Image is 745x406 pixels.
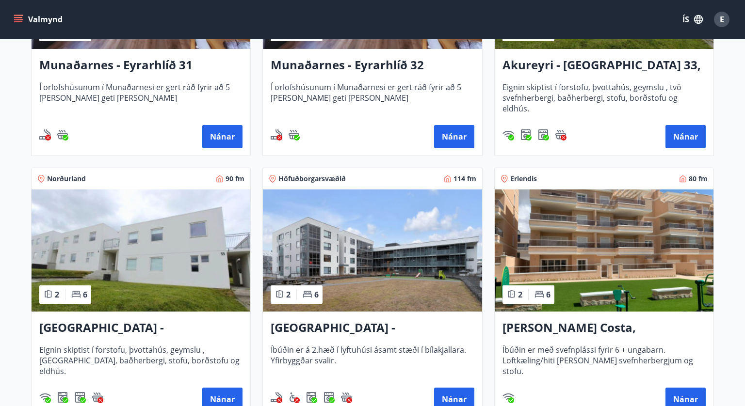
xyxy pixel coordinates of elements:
div: Þurrkari [323,391,335,403]
img: QNIUl6Cv9L9rHgMXwuzGLuiJOj7RKqxk9mBFPqjq.svg [39,129,51,141]
span: Í orlofshúsunum í Munaðarnesi er gert ráð fyrir að 5 [PERSON_NAME] geti [PERSON_NAME] [271,82,474,114]
span: 2 [286,289,291,300]
button: menu [12,11,66,28]
img: 8IYIKVZQyRlUC6HQIIUSdjpPGRncJsz2RzLgWvp4.svg [288,391,300,403]
span: 90 fm [226,174,244,184]
button: Nánar [434,125,474,148]
div: Þurrkari [74,391,86,403]
div: Heitur pottur [340,391,352,403]
button: ÍS [677,11,708,28]
span: 80 fm [689,174,708,184]
span: Íbúðin er með svefnplássi fyrir 6 + ungabarn. Loftkæling/hiti [PERSON_NAME] svefnherbergjum og st... [502,344,706,376]
img: HJRyFFsYp6qjeUYhR4dAD8CaCEsnIFYZ05miwXoh.svg [502,391,514,403]
span: Íbúðin er á 2.hæð í lyftuhúsi ásamt stæði í bílakjallara. Yfirbyggðar svalir. [271,344,474,376]
div: Þráðlaust net [502,391,514,403]
span: Höfuðborgarsvæðið [278,174,346,184]
span: Eignin skiptist í forstofu, þvottahús, geymslu , [GEOGRAPHIC_DATA], baðherbergi, stofu, borðstofu... [39,344,243,376]
button: E [710,8,733,31]
span: 6 [314,289,319,300]
img: hddCLTAnxqFUMr1fxmbGG8zWilo2syolR0f9UjPn.svg [537,129,549,141]
img: h89QDIuHlAdpqTriuIvuEWkTH976fOgBEOOeu1mi.svg [57,129,68,141]
img: Paella dish [495,189,713,312]
span: 6 [83,289,87,300]
span: 2 [518,289,522,300]
img: Paella dish [263,189,482,312]
img: h89QDIuHlAdpqTriuIvuEWkTH976fOgBEOOeu1mi.svg [555,129,567,141]
div: Heitur pottur [288,129,300,141]
div: Þráðlaust net [502,129,514,141]
img: HJRyFFsYp6qjeUYhR4dAD8CaCEsnIFYZ05miwXoh.svg [39,391,51,403]
div: Þvottavél [57,391,68,403]
img: Dl16BY4EX9PAW649lg1C3oBuIaAsR6QVDQBO2cTm.svg [306,391,317,403]
span: Erlendis [510,174,537,184]
div: Heitur pottur [92,391,103,403]
span: Í orlofshúsunum í Munaðarnesi er gert ráð fyrir að 5 [PERSON_NAME] geti [PERSON_NAME] [39,82,243,114]
h3: Akureyri - [GEOGRAPHIC_DATA] 33, [PERSON_NAME] [502,57,706,74]
div: Heitur pottur [555,129,567,141]
div: Þvottavél [306,391,317,403]
div: Reykingar / Vape [39,129,51,141]
span: 2 [55,289,59,300]
button: Nánar [665,125,706,148]
div: Þurrkari [537,129,549,141]
span: E [720,14,724,25]
h3: [PERSON_NAME] Costa, [GEOGRAPHIC_DATA] [502,319,706,337]
img: hddCLTAnxqFUMr1fxmbGG8zWilo2syolR0f9UjPn.svg [74,391,86,403]
div: Aðgengi fyrir hjólastól [288,391,300,403]
button: Nánar [202,125,243,148]
div: Þráðlaust net [39,391,51,403]
h3: Munaðarnes - Eyrarhlíð 31 [39,57,243,74]
div: Þvottavél [520,129,532,141]
img: HJRyFFsYp6qjeUYhR4dAD8CaCEsnIFYZ05miwXoh.svg [502,129,514,141]
div: Reykingar / Vape [271,129,282,141]
img: Dl16BY4EX9PAW649lg1C3oBuIaAsR6QVDQBO2cTm.svg [57,391,68,403]
span: Norðurland [47,174,86,184]
span: 6 [546,289,551,300]
img: h89QDIuHlAdpqTriuIvuEWkTH976fOgBEOOeu1mi.svg [92,391,103,403]
h3: [GEOGRAPHIC_DATA] - Grandavegur 42F, íbúð 205 [271,319,474,337]
h3: [GEOGRAPHIC_DATA] - [GEOGRAPHIC_DATA] 33, NEÐRI HÆÐ [39,319,243,337]
span: 114 fm [453,174,476,184]
img: Dl16BY4EX9PAW649lg1C3oBuIaAsR6QVDQBO2cTm.svg [520,129,532,141]
img: QNIUl6Cv9L9rHgMXwuzGLuiJOj7RKqxk9mBFPqjq.svg [271,391,282,403]
div: Heitur pottur [57,129,68,141]
div: Reykingar / Vape [271,391,282,403]
h3: Munaðarnes - Eyrarhlíð 32 [271,57,474,74]
img: h89QDIuHlAdpqTriuIvuEWkTH976fOgBEOOeu1mi.svg [340,391,352,403]
img: Paella dish [32,189,250,312]
img: QNIUl6Cv9L9rHgMXwuzGLuiJOj7RKqxk9mBFPqjq.svg [271,129,282,141]
img: h89QDIuHlAdpqTriuIvuEWkTH976fOgBEOOeu1mi.svg [288,129,300,141]
img: hddCLTAnxqFUMr1fxmbGG8zWilo2syolR0f9UjPn.svg [323,391,335,403]
span: Eignin skiptist í forstofu, þvottahús, geymslu , tvö svefnherbergi, baðherbergi, stofu, borðstofu... [502,82,706,114]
